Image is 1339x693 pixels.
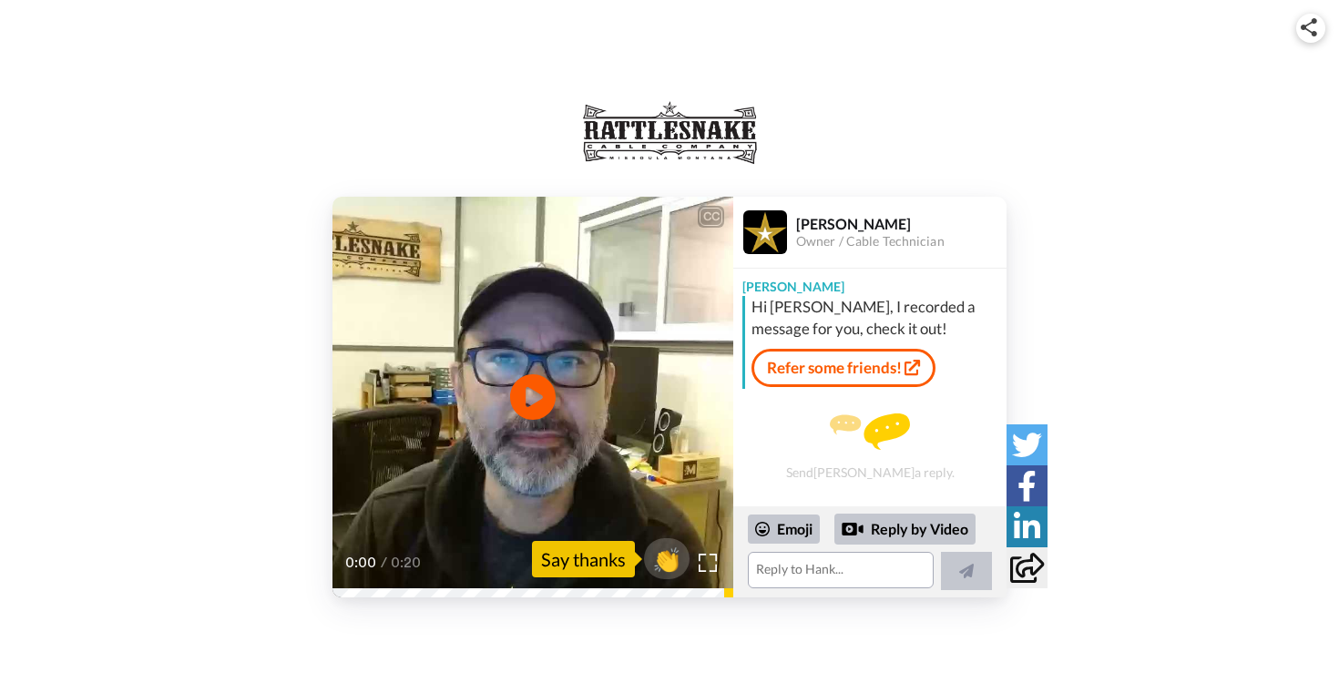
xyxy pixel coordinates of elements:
[391,552,423,574] span: 0:20
[1301,18,1317,36] img: ic_share.svg
[830,413,910,450] img: message.svg
[644,538,690,579] button: 👏
[733,269,1007,296] div: [PERSON_NAME]
[345,552,377,574] span: 0:00
[842,518,864,540] div: Reply by Video
[796,215,1006,232] div: [PERSON_NAME]
[796,234,1006,250] div: Owner / Cable Technician
[700,208,722,226] div: CC
[733,396,1007,497] div: Send [PERSON_NAME] a reply.
[699,554,717,572] img: Full screen
[751,296,1002,340] div: Hi [PERSON_NAME], I recorded a message for you, check it out!
[748,515,820,544] div: Emoji
[834,514,976,545] div: Reply by Video
[381,552,387,574] span: /
[751,349,935,387] a: Refer some friends!
[532,541,635,577] div: Say thanks
[644,545,690,574] span: 👏
[574,97,764,169] img: logo
[743,210,787,254] img: Profile Image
